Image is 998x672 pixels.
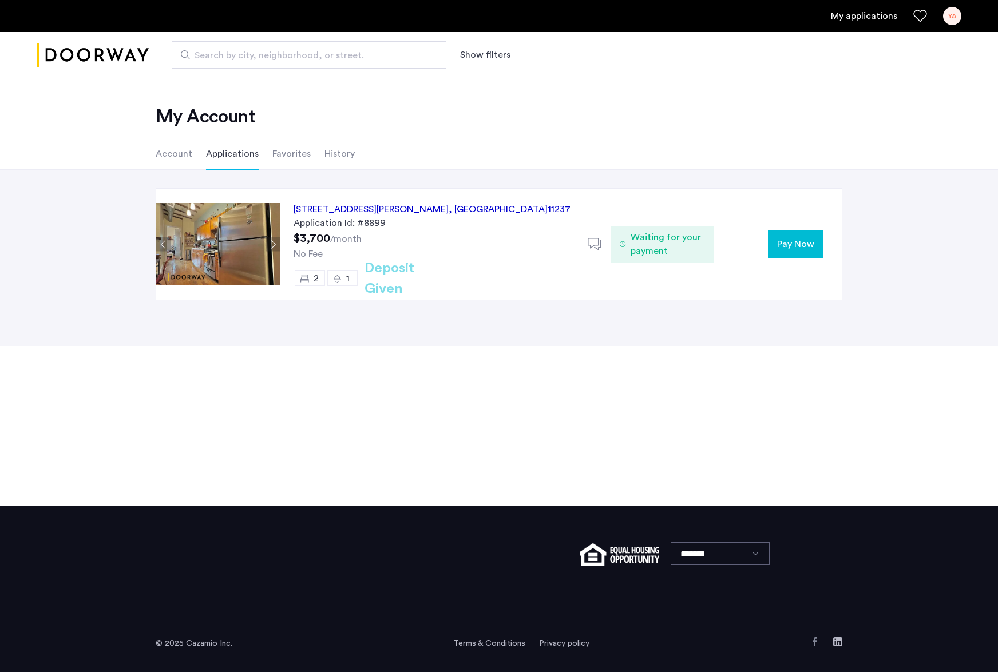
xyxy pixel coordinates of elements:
[294,233,330,244] span: $3,700
[449,205,548,214] span: , [GEOGRAPHIC_DATA]
[768,230,823,258] button: button
[314,274,319,283] span: 2
[156,639,232,647] span: © 2025 Cazamio Inc.
[294,216,574,230] div: Application Id: #8899
[172,41,446,69] input: Apartment Search
[460,48,510,62] button: Show or hide filters
[831,9,897,23] a: My application
[294,249,323,259] span: No Fee
[810,637,819,646] a: Facebook
[671,542,770,565] select: Language select
[580,543,659,566] img: equal-housing.png
[156,203,280,285] img: Apartment photo
[37,34,149,77] img: logo
[294,202,571,216] div: [STREET_ADDRESS][PERSON_NAME] 11237
[206,138,259,170] li: Applications
[266,237,280,252] button: Next apartment
[777,237,814,251] span: Pay Now
[913,9,927,23] a: Favorites
[156,105,842,128] h2: My Account
[365,258,456,299] h2: Deposit Given
[156,138,192,170] li: Account
[631,230,704,258] span: Waiting for your payment
[195,49,414,62] span: Search by city, neighborhood, or street.
[943,7,961,25] div: YA
[330,234,362,244] sub: /month
[324,138,355,170] li: History
[453,638,525,649] a: Terms and conditions
[539,638,589,649] a: Privacy policy
[156,237,171,252] button: Previous apartment
[272,138,311,170] li: Favorites
[833,637,842,646] a: LinkedIn
[346,274,350,283] span: 1
[37,34,149,77] a: Cazamio logo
